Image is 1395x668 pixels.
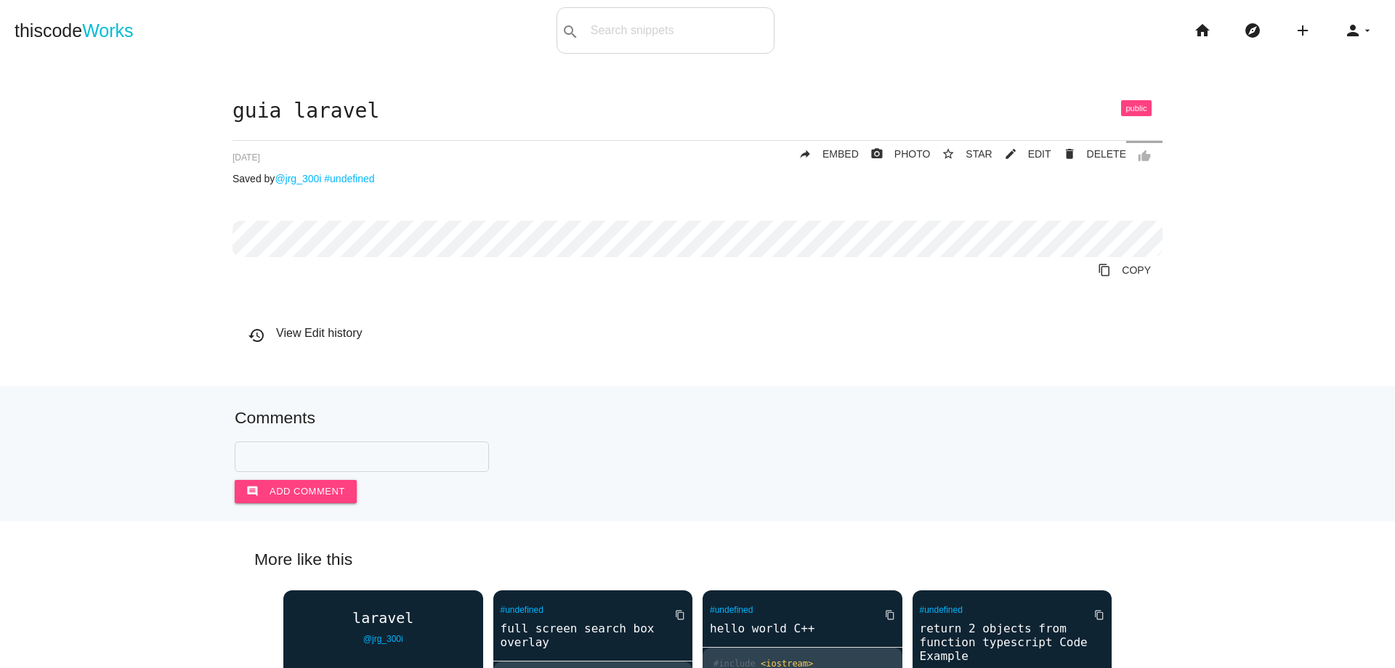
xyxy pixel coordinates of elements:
[82,20,133,41] span: Works
[859,141,931,167] a: photo_cameraPHOTO
[873,602,895,628] a: Copy to Clipboard
[493,620,693,651] a: full screen search box overlay
[275,173,321,184] a: @jrg_300i
[235,480,357,503] button: commentAdd comment
[283,610,483,626] a: laravel
[1083,602,1104,628] a: Copy to Clipboard
[248,327,1162,340] h6: View Edit history
[562,9,579,55] i: search
[1086,257,1162,283] a: Copy to Clipboard
[1344,7,1362,54] i: person
[1362,7,1373,54] i: arrow_drop_down
[1094,602,1104,628] i: content_copy
[15,7,134,54] a: thiscodeWorks
[930,141,992,167] button: star_borderSTAR
[703,620,902,637] a: hello world C++
[663,602,685,628] a: Copy to Clipboard
[942,141,955,167] i: star_border
[324,173,374,184] a: #undefined
[710,605,753,615] a: #undefined
[363,634,403,644] a: @jrg_300i
[583,15,774,46] input: Search snippets
[232,152,260,163] span: [DATE]
[1028,148,1051,160] span: EDIT
[1098,257,1111,283] i: content_copy
[235,409,1160,427] h5: Comments
[675,602,685,628] i: content_copy
[1004,141,1017,167] i: mode_edit
[885,602,895,628] i: content_copy
[966,148,992,160] span: STAR
[1244,7,1261,54] i: explore
[913,620,1112,664] a: return 2 objects from function typescript Code Example
[798,141,812,167] i: reply
[870,141,883,167] i: photo_camera
[232,173,1162,184] p: Saved by
[232,550,1162,569] h5: More like this
[822,148,859,160] span: EMBED
[246,480,259,503] i: comment
[1087,148,1126,160] span: DELETE
[992,141,1051,167] a: mode_editEDIT
[787,141,859,167] a: replyEMBED
[1294,7,1311,54] i: add
[248,327,265,344] i: history
[1063,141,1076,167] i: delete
[1051,141,1126,167] a: Delete Post
[232,100,1162,123] h1: guia laravel
[894,148,931,160] span: PHOTO
[557,8,583,53] button: search
[501,605,543,615] a: #undefined
[920,605,963,615] a: #undefined
[1194,7,1211,54] i: home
